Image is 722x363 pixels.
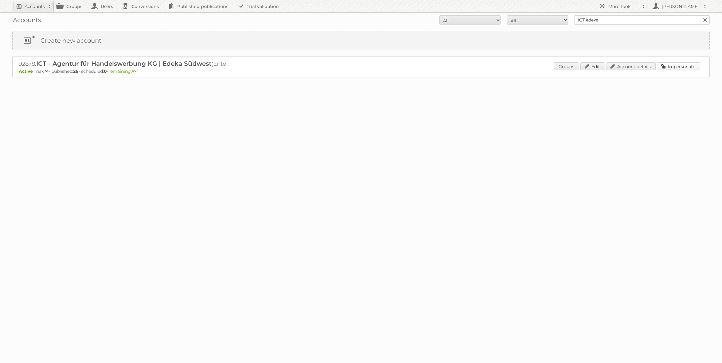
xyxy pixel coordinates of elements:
[73,68,78,74] strong: 26
[606,62,656,70] a: Account details
[19,60,234,68] h2: 92878: (Enterprise ∞) - TRIAL
[661,3,700,10] h2: [PERSON_NAME]
[19,68,703,74] p: max: - published: - scheduled: -
[13,31,709,50] a: Create new account
[19,68,34,74] span: Active
[45,68,49,74] strong: ∞
[36,60,211,67] span: ICT - Agentur für Handelswerbung KG | Edeka Südwest
[554,62,579,70] a: Groups
[608,3,639,10] h2: More tools
[132,68,136,74] strong: ∞
[580,62,605,70] a: Edit
[108,68,136,74] span: remaining:
[104,68,107,74] strong: 0
[657,62,700,70] a: Impersonate
[25,3,45,10] h2: Accounts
